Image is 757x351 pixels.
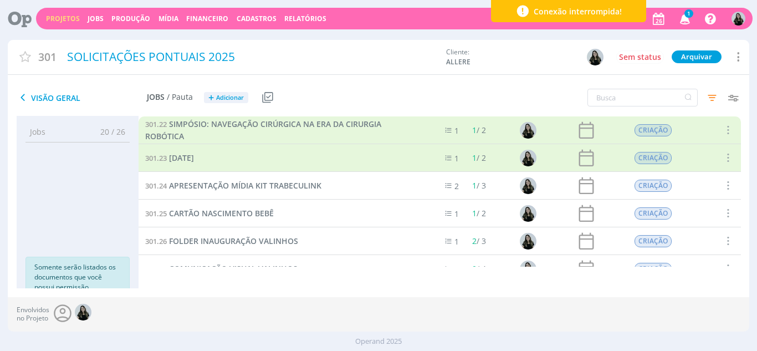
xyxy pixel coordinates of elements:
[145,236,167,246] span: 301.26
[472,152,477,163] span: 1
[63,44,440,70] div: SOLICITAÇÕES PONTUAIS 2025
[233,14,280,23] button: Cadastros
[204,92,248,104] button: +Adicionar
[208,92,214,104] span: +
[84,14,107,23] button: Jobs
[519,177,536,194] img: V
[111,14,150,23] a: Produção
[147,93,165,102] span: Jobs
[145,181,167,191] span: 301.24
[167,93,193,102] span: / Pauta
[155,14,182,23] button: Mídia
[145,264,167,274] span: 301.27
[169,180,321,191] span: APRESENTAÇÃO MÍDIA KIT TRABECULINK
[43,14,83,23] button: Projetos
[472,236,486,246] span: / 3
[145,153,167,163] span: 301.23
[472,208,477,218] span: 1
[673,9,695,29] button: 1
[17,306,49,322] span: Envolvidos no Projeto
[145,263,298,275] a: 301.27COMUNICAÇÃO VISUAL VALINHOS
[634,235,671,247] span: CRIAÇÃO
[145,119,381,141] span: SIMPÓSIO: NAVEGAÇÃO CIRÚRGICA NA ERA DA CIRURGIA ROBÓTICA
[634,124,671,136] span: CRIAÇÃO
[169,263,298,274] span: COMUNICAÇÃO VISUAL VALINHOS
[145,119,167,129] span: 301.22
[145,235,298,247] a: 301.26FOLDER INAUGURAÇÃO VALINHOS
[34,262,121,292] p: Somente serão listados os documentos que você possui permissão
[472,180,477,191] span: 1
[92,126,125,138] span: 20 / 26
[472,208,486,218] span: / 2
[145,180,321,192] a: 301.24APRESENTAÇÃO MÍDIA KIT TRABECULINK
[454,264,459,274] span: 4
[46,14,80,23] a: Projetos
[169,208,274,218] span: CARTÃO NASCIMENTO BEBÊ
[454,125,459,136] span: 1
[519,205,536,222] img: V
[446,47,621,67] div: Cliente:
[634,152,671,164] span: CRIAÇÃO
[216,94,244,101] span: Adicionar
[586,48,604,66] button: V
[587,49,603,65] img: V
[731,9,746,28] button: V
[519,261,536,277] img: V
[169,236,298,246] span: FOLDER INAUGURAÇÃO VALINHOS
[183,14,232,23] button: Financeiro
[519,150,536,166] img: V
[472,180,486,191] span: / 3
[454,181,459,191] span: 2
[169,152,194,163] span: [DATE]
[145,207,274,220] a: 301.25CARTÃO NASCIMENTO BEBÊ
[446,57,529,67] span: ALLERE
[145,152,194,164] a: 301.23[DATE]
[619,52,661,62] span: Sem status
[158,14,178,23] a: Mídia
[616,50,664,64] button: Sem status
[284,14,326,23] a: Relatórios
[145,118,419,142] a: 301.22SIMPÓSIO: NAVEGAÇÃO CIRÚRGICA NA ERA DA CIRURGIA ROBÓTICA
[587,89,698,106] input: Busca
[634,263,671,275] span: CRIAÇÃO
[472,125,486,135] span: / 2
[88,14,104,23] a: Jobs
[472,152,486,163] span: / 2
[472,263,477,274] span: 0
[472,125,477,135] span: 1
[684,9,693,18] span: 1
[237,14,277,23] span: Cadastros
[281,14,330,23] button: Relatórios
[145,208,167,218] span: 301.25
[75,304,91,321] img: V
[534,6,622,17] span: Conexão interrompida!
[472,263,486,274] span: / 4
[186,14,228,23] a: Financeiro
[732,12,745,26] img: V
[454,153,459,164] span: 1
[519,233,536,250] img: V
[30,126,45,138] span: Jobs
[17,91,147,104] span: Visão Geral
[672,50,722,63] button: Arquivar
[634,180,671,192] span: CRIAÇÃO
[472,236,477,246] span: 2
[519,122,536,139] img: V
[108,14,154,23] button: Produção
[38,49,57,65] span: 301
[634,207,671,220] span: CRIAÇÃO
[454,236,459,247] span: 1
[454,208,459,219] span: 1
